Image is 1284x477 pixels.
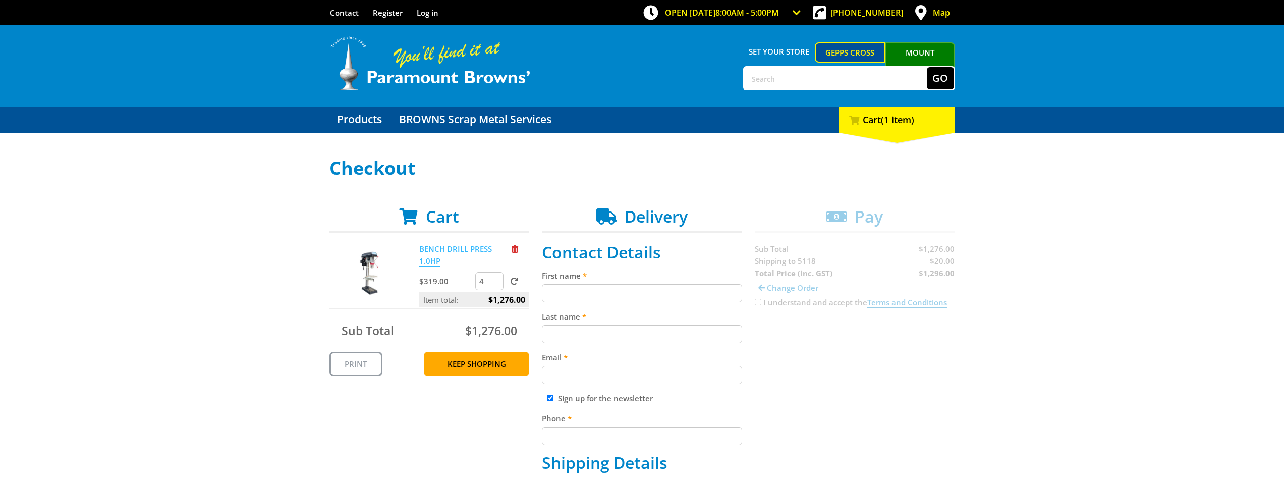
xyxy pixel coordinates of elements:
[339,243,400,303] img: BENCH DRILL PRESS 1.0HP
[542,453,742,472] h2: Shipping Details
[542,270,742,282] label: First name
[392,107,559,133] a: Go to the BROWNS Scrap Metal Services page
[839,107,955,133] div: Cart
[419,244,492,267] a: BENCH DRILL PRESS 1.0HP
[625,205,688,227] span: Delivery
[558,393,653,403] label: Sign up for the newsletter
[329,35,531,91] img: Paramount Browns'
[744,67,927,89] input: Search
[419,292,529,307] p: Item total:
[881,114,914,126] span: (1 item)
[542,366,742,384] input: Please enter your email address.
[542,412,742,425] label: Phone
[419,275,473,287] p: $319.00
[665,7,779,18] span: OPEN [DATE]
[542,243,742,262] h2: Contact Details
[542,310,742,323] label: Last name
[342,323,394,339] span: Sub Total
[465,323,517,339] span: $1,276.00
[488,292,525,307] span: $1,276.00
[542,325,742,343] input: Please enter your last name.
[885,42,955,81] a: Mount [PERSON_NAME]
[417,8,438,18] a: Log in
[927,67,954,89] button: Go
[329,352,382,376] a: Print
[542,351,742,363] label: Email
[329,158,955,178] h1: Checkout
[424,352,529,376] a: Keep Shopping
[743,42,815,61] span: Set your store
[426,205,459,227] span: Cart
[542,284,742,302] input: Please enter your first name.
[512,244,518,254] a: Remove from cart
[715,7,779,18] span: 8:00am - 5:00pm
[542,427,742,445] input: Please enter your telephone number.
[329,107,389,133] a: Go to the Products page
[815,42,885,63] a: Gepps Cross
[330,8,359,18] a: Go to the Contact page
[373,8,403,18] a: Go to the registration page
